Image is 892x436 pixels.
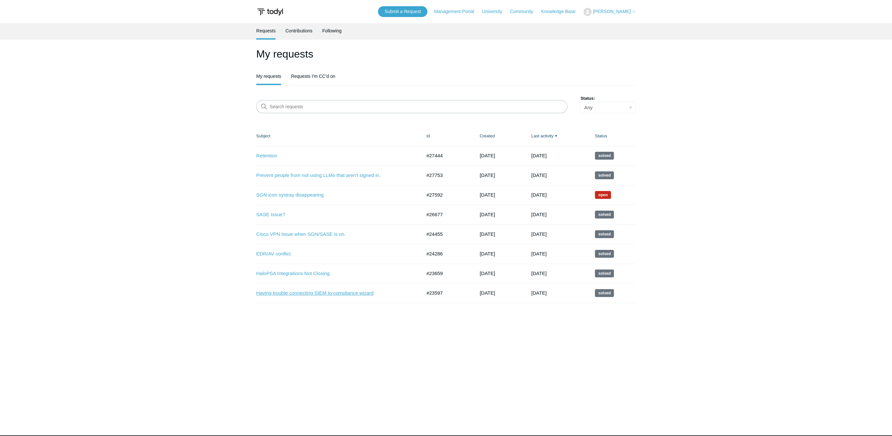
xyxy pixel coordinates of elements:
a: Created [480,133,495,138]
h1: My requests [256,46,636,62]
a: University [482,8,508,15]
a: Contributions [285,23,312,38]
a: Community [510,8,540,15]
a: SGN icon systray disappearing [256,191,412,199]
th: Status [588,126,636,146]
th: Id [420,126,473,146]
a: Requests [256,23,276,38]
td: #24455 [420,224,473,244]
time: 04/16/2025, 11:21 [480,251,495,256]
span: This request has been solved [595,250,614,258]
time: 09/03/2025, 16:03 [531,172,546,178]
time: 07/23/2025, 08:10 [480,212,495,217]
td: #23597 [420,283,473,303]
a: Management Portal [434,8,481,15]
a: Requests I'm CC'd on [291,69,335,84]
a: HaloPSA Integrations Not Closing [256,270,412,277]
span: This request has been solved [595,270,614,277]
th: Subject [256,126,420,146]
a: Retention [256,152,412,160]
a: Submit a Request [378,6,427,17]
td: #27444 [420,146,473,166]
input: Search requests [256,100,567,113]
a: Cisco VPN Issue when SGN/SASE is on. [256,231,412,238]
a: Having trouble connecting SIEM to compliance wizard [256,289,412,297]
a: My requests [256,69,281,84]
span: This request has been solved [595,152,614,160]
td: #24286 [420,244,473,264]
time: 03/18/2025, 08:57 [480,270,495,276]
time: 09/07/2025, 10:02 [531,153,546,158]
label: Status: [580,95,636,102]
td: #23659 [420,264,473,283]
time: 03/14/2025, 10:51 [480,290,495,296]
time: 04/14/2025, 10:03 [531,290,546,296]
a: Following [322,23,342,38]
a: SASE Issue? [256,211,412,218]
time: 05/22/2025, 10:02 [531,231,546,237]
span: This request has been solved [595,171,614,179]
span: This request has been solved [595,289,614,297]
time: 04/16/2025, 17:01 [531,270,546,276]
time: 04/24/2025, 13:23 [480,231,495,237]
span: ▼ [554,133,558,138]
a: Prevent people from not using LLMs that aren't signed in. [256,172,412,179]
span: This request has been solved [595,211,614,218]
time: 05/08/2025, 12:02 [531,251,546,256]
time: 08/21/2025, 12:35 [480,192,495,198]
td: #27592 [420,185,473,205]
button: [PERSON_NAME] [583,8,636,16]
span: This request has been solved [595,230,614,238]
span: [PERSON_NAME] [593,9,631,14]
time: 08/14/2025, 11:09 [480,153,495,158]
td: #27753 [420,166,473,185]
td: #26677 [420,205,473,224]
a: Knowledge Base [541,8,582,15]
img: Todyl Support Center Help Center home page [256,6,284,18]
a: EDR/AV conflict [256,250,412,258]
time: 09/03/2025, 10:13 [531,192,546,198]
time: 08/28/2025, 14:22 [480,172,495,178]
time: 08/20/2025, 15:02 [531,212,546,217]
span: We are working on a response for you [595,191,611,199]
a: Last activity▼ [531,133,553,138]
